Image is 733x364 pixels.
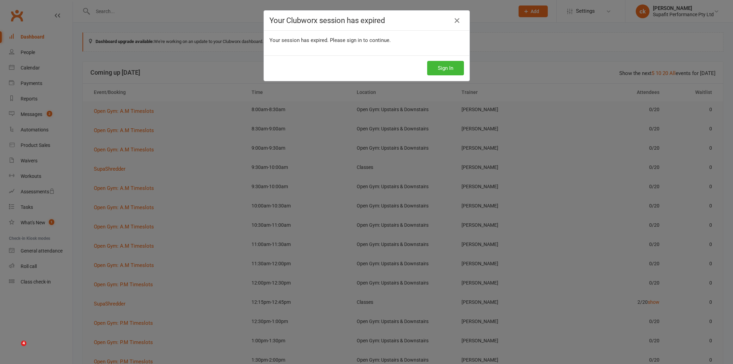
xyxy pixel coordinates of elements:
[21,341,26,346] span: 4
[452,15,463,26] a: Close
[269,16,464,25] h4: Your Clubworx session has expired
[7,341,23,357] iframe: Intercom live chat
[269,37,391,43] span: Your session has expired. Please sign in to continue.
[427,61,464,75] button: Sign In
